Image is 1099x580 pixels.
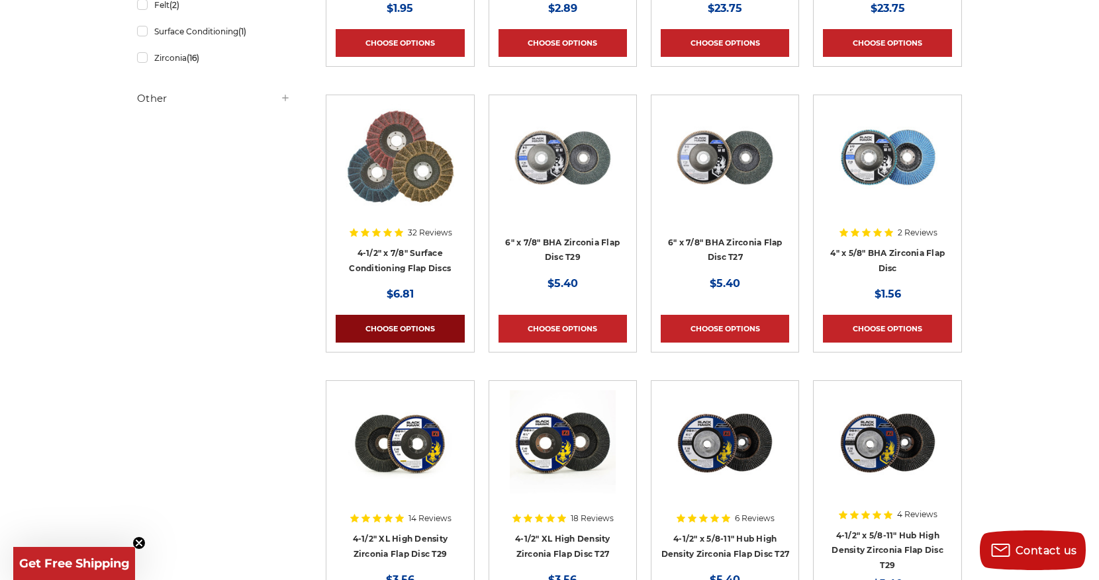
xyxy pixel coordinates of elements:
[835,104,941,210] img: 4-inch BHA Zirconia flap disc with 40 grit designed for aggressive metal sanding and grinding
[661,315,789,343] a: Choose Options
[672,390,778,496] img: high density flap disc with screw hub
[137,20,291,43] a: Surface Conditioning
[830,248,945,273] a: 4" x 5/8" BHA Zirconia Flap Disc
[668,237,783,263] a: 6" x 7/8" BHA Zirconia Flap Disc T27
[137,91,291,106] h5: Other
[132,536,146,550] button: Close teaser
[823,315,951,343] a: Choose Options
[510,104,616,210] img: Black Hawk 6 inch T29 coarse flap discs, 36 grit for efficient material removal
[661,29,789,57] a: Choose Options
[661,390,789,518] a: high density flap disc with screw hub
[499,315,627,343] a: Choose Options
[13,547,135,580] div: Get Free ShippingClose teaser
[336,315,464,343] a: Choose Options
[499,390,627,518] a: 4-1/2" XL High Density Zirconia Flap Disc T27
[1016,544,1077,557] span: Contact us
[823,104,951,233] a: 4-inch BHA Zirconia flap disc with 40 grit designed for aggressive metal sanding and grinding
[871,2,905,15] span: $23.75
[672,104,778,210] img: Coarse 36 grit BHA Zirconia flap disc, 6-inch, flat T27 for aggressive material removal
[408,515,452,522] span: 14 Reviews
[835,390,941,496] img: Zirconia flap disc with screw hub
[336,104,464,233] a: Scotch brite flap discs
[408,229,452,237] span: 32 Reviews
[515,534,610,559] a: 4-1/2" XL High Density Zirconia Flap Disc T27
[353,534,448,559] a: 4-1/2" XL High Density Zirconia Flap Disc T29
[347,390,453,496] img: 4-1/2" XL High Density Zirconia Flap Disc T29
[336,29,464,57] a: Choose Options
[387,2,413,15] span: $1.95
[387,288,414,300] span: $6.81
[823,29,951,57] a: Choose Options
[510,390,616,496] img: 4-1/2" XL High Density Zirconia Flap Disc T27
[336,390,464,518] a: 4-1/2" XL High Density Zirconia Flap Disc T29
[661,534,790,559] a: 4-1/2" x 5/8-11" Hub High Density Zirconia Flap Disc T27
[548,2,577,15] span: $2.89
[708,2,742,15] span: $23.75
[137,46,291,69] a: Zirconia
[875,288,901,300] span: $1.56
[505,237,620,263] a: 6" x 7/8" BHA Zirconia Flap Disc T29
[499,104,627,233] a: Black Hawk 6 inch T29 coarse flap discs, 36 grit for efficient material removal
[346,104,454,210] img: Scotch brite flap discs
[187,53,199,63] span: (16)
[661,104,789,233] a: Coarse 36 grit BHA Zirconia flap disc, 6-inch, flat T27 for aggressive material removal
[238,26,246,36] span: (1)
[735,515,775,522] span: 6 Reviews
[571,515,614,522] span: 18 Reviews
[980,530,1086,570] button: Contact us
[19,556,130,571] span: Get Free Shipping
[832,530,943,570] a: 4-1/2" x 5/8-11" Hub High Density Zirconia Flap Disc T29
[349,248,451,273] a: 4-1/2" x 7/8" Surface Conditioning Flap Discs
[823,390,951,518] a: Zirconia flap disc with screw hub
[548,277,578,290] span: $5.40
[710,277,740,290] span: $5.40
[499,29,627,57] a: Choose Options
[898,229,937,237] span: 2 Reviews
